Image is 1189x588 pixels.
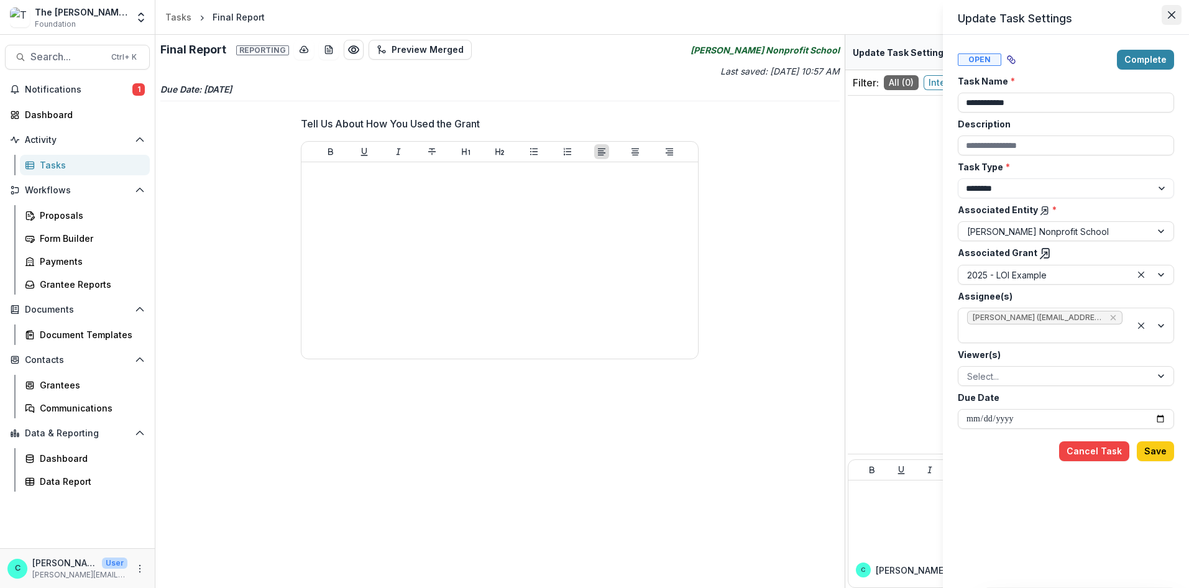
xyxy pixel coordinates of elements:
label: Assignee(s) [958,290,1167,303]
button: Cancel Task [1059,441,1129,461]
label: Task Type [958,160,1167,173]
button: View dependent tasks [1001,50,1021,70]
span: [PERSON_NAME] ([EMAIL_ADDRESS][DOMAIN_NAME]) [973,313,1104,322]
label: Viewer(s) [958,348,1167,361]
button: Complete [1117,50,1174,70]
div: Clear selected options [1134,318,1149,333]
span: Open [958,53,1001,66]
div: Clear selected options [1134,267,1149,282]
label: Associated Grant [958,246,1167,260]
label: Due Date [958,391,1167,404]
button: Close [1162,5,1182,25]
label: Associated Entity [958,203,1167,216]
button: Save [1137,441,1174,461]
label: Description [958,117,1167,131]
label: Task Name [958,75,1167,88]
div: Remove Lucy Fey (lucyjfey@gmail.com) [1108,311,1118,324]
